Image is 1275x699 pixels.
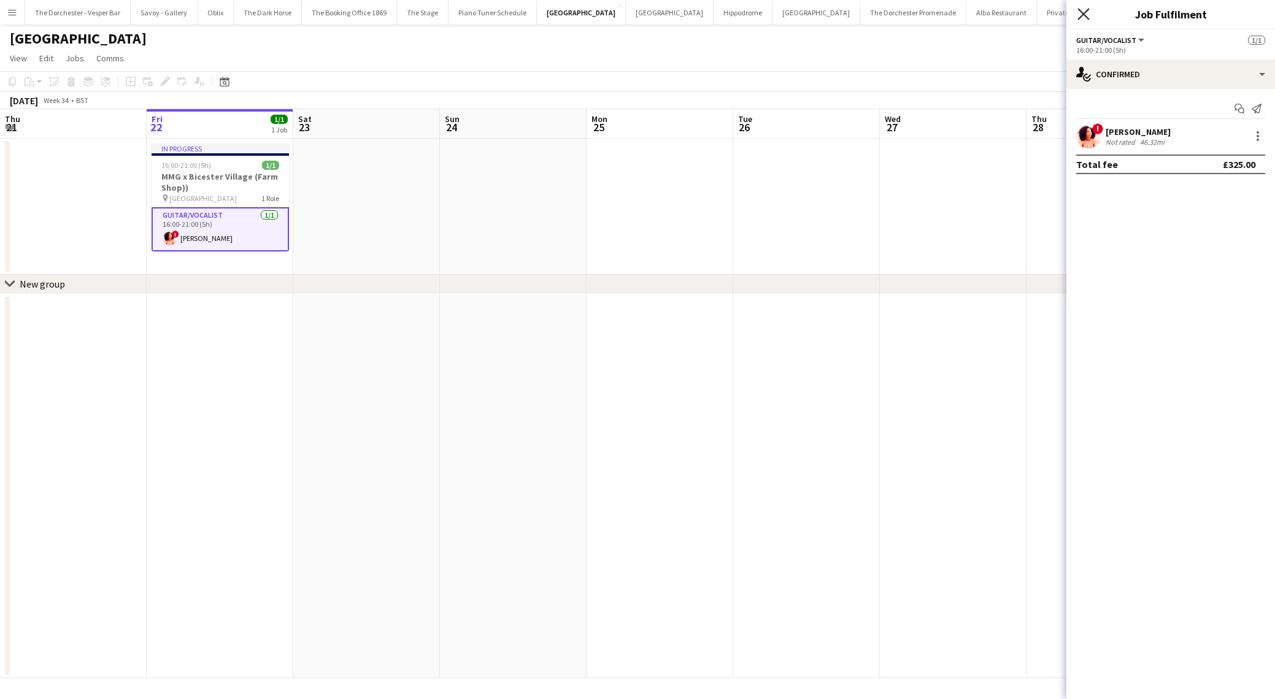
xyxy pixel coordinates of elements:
a: View [5,50,32,66]
span: Tue [738,113,752,124]
button: Savoy - Gallery [131,1,198,25]
span: 21 [3,120,20,134]
span: Mon [591,113,607,124]
span: 26 [736,120,752,134]
span: View [10,53,27,64]
span: Week 34 [40,96,71,105]
span: 1/1 [262,161,279,170]
span: Sat [298,113,312,124]
div: New group [20,278,65,290]
span: Wed [885,113,901,124]
span: 28 [1030,120,1047,134]
div: [PERSON_NAME] [1106,126,1171,137]
span: Edit [39,53,53,64]
button: [GEOGRAPHIC_DATA] [537,1,626,25]
button: Alba Restaurant [966,1,1037,25]
app-card-role: Guitar/Vocalist1/116:00-21:00 (5h)![PERSON_NAME] [152,207,289,251]
span: ! [1092,123,1103,134]
span: 25 [590,120,607,134]
div: In progress [152,143,289,153]
div: 1 Job [271,125,287,134]
h3: Job Fulfilment [1066,6,1275,22]
div: £325.00 [1223,158,1255,170]
span: 16:00-21:00 (5h) [161,161,211,170]
button: Hippodrome [714,1,772,25]
button: The Dorchester Promenade [860,1,966,25]
span: 23 [296,120,312,134]
span: Fri [152,113,163,124]
div: 16:00-21:00 (5h) [1076,45,1265,55]
span: 24 [443,120,460,134]
span: Thu [5,113,20,124]
span: 1/1 [271,115,288,124]
span: Guitar/Vocalist [1076,36,1136,45]
span: 1/1 [1248,36,1265,45]
button: The Dark Horse [234,1,302,25]
span: Thu [1031,113,1047,124]
div: BST [76,96,88,105]
div: Total fee [1076,158,1118,170]
a: Edit [34,50,58,66]
span: Comms [96,53,124,64]
span: ! [172,231,179,238]
button: Guitar/Vocalist [1076,36,1146,45]
div: Not rated [1106,137,1138,147]
span: [GEOGRAPHIC_DATA] [169,194,237,203]
div: [DATE] [10,94,38,107]
span: Jobs [66,53,84,64]
h3: MMG x Bicester Village (Farm Shop)) [152,171,289,193]
button: [GEOGRAPHIC_DATA] [626,1,714,25]
a: Comms [91,50,129,66]
app-job-card: In progress16:00-21:00 (5h)1/1MMG x Bicester Village (Farm Shop)) [GEOGRAPHIC_DATA]1 RoleGuitar/V... [152,143,289,251]
span: 22 [150,120,163,134]
button: The Stage [397,1,449,25]
span: 1 Role [261,194,279,203]
button: [GEOGRAPHIC_DATA] [772,1,860,25]
button: Piano Tuner Schedule [449,1,537,25]
button: The Dorchester - Vesper Bar [25,1,131,25]
button: Private Events [1037,1,1101,25]
span: 27 [883,120,901,134]
div: 46.32mi [1138,137,1167,147]
button: The Booking Office 1869 [302,1,397,25]
span: Sun [445,113,460,124]
a: Jobs [61,50,89,66]
div: Confirmed [1066,59,1275,89]
h1: [GEOGRAPHIC_DATA] [10,29,147,48]
button: Oblix [198,1,234,25]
